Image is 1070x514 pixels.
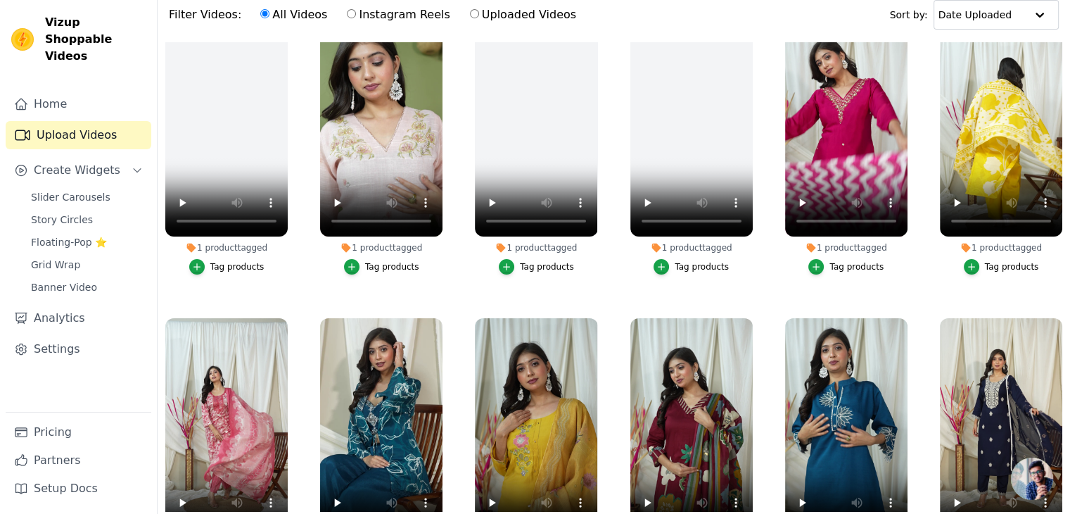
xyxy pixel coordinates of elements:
a: Partners [6,446,151,475]
button: Tag products [499,259,574,275]
div: Tag products [210,261,265,272]
div: Tag products [829,261,884,272]
a: Home [6,90,151,118]
a: Story Circles [23,210,151,230]
a: Settings [6,335,151,363]
div: Tag products [985,261,1039,272]
button: Tag products [654,259,729,275]
label: Uploaded Videos [469,6,577,24]
div: 1 product tagged [165,242,288,253]
div: 1 product tagged [940,242,1062,253]
a: Open chat [1011,458,1053,500]
button: Tag products [344,259,419,275]
input: Instagram Reels [347,9,356,18]
div: 1 product tagged [320,242,442,253]
a: Slider Carousels [23,187,151,207]
a: Upload Videos [6,121,151,149]
span: Create Widgets [34,162,120,179]
a: Grid Wrap [23,255,151,275]
a: Pricing [6,418,151,446]
span: Grid Wrap [31,258,80,272]
button: Tag products [189,259,265,275]
input: All Videos [260,9,269,18]
div: 1 product tagged [785,242,907,253]
span: Story Circles [31,213,93,227]
button: Tag products [964,259,1039,275]
div: Tag products [520,261,574,272]
a: Setup Docs [6,475,151,503]
label: Instagram Reels [346,6,450,24]
a: Floating-Pop ⭐ [23,232,151,252]
div: 1 product tagged [475,242,597,253]
input: Uploaded Videos [470,9,479,18]
button: Create Widgets [6,156,151,184]
div: 1 product tagged [630,242,753,253]
button: Tag products [808,259,884,275]
span: Floating-Pop ⭐ [31,235,107,249]
a: Banner Video [23,277,151,297]
img: Vizup [11,28,34,51]
a: Analytics [6,304,151,332]
label: All Videos [260,6,328,24]
div: Tag products [365,261,419,272]
span: Vizup Shoppable Videos [45,14,146,65]
span: Banner Video [31,280,97,294]
span: Slider Carousels [31,190,110,204]
div: Tag products [675,261,729,272]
